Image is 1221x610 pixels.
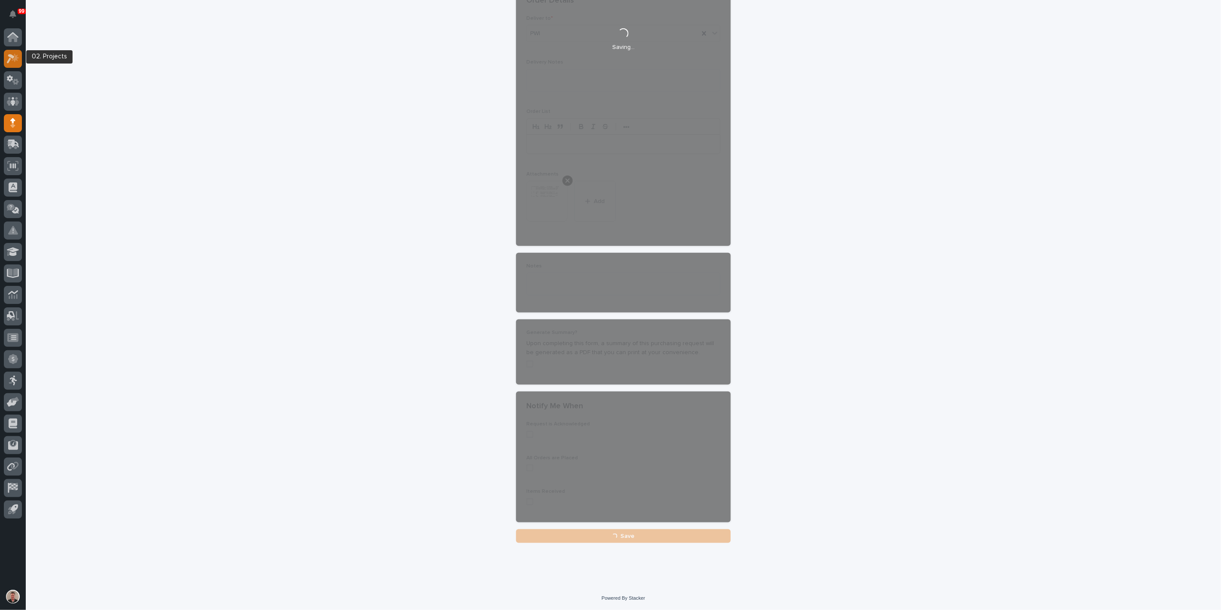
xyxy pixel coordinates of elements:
[612,44,635,51] p: Saving…
[4,5,22,23] button: Notifications
[516,529,731,543] button: Save
[19,8,24,14] p: 99
[11,10,22,24] div: Notifications99
[4,588,22,606] button: users-avatar
[601,595,645,601] a: Powered By Stacker
[621,532,635,540] span: Save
